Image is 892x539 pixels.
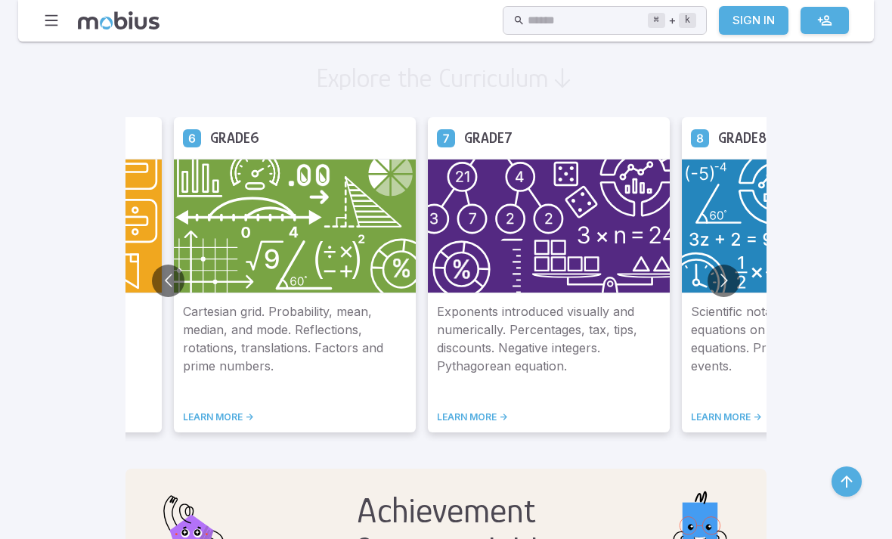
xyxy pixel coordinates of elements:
div: + [648,11,696,29]
p: Cartesian grid. Probability, mean, median, and mode. Reflections, rotations, translations. Factor... [183,302,407,393]
a: LEARN MORE -> [183,411,407,423]
h5: Grade 8 [718,126,767,150]
button: Go to previous slide [152,265,184,297]
a: LEARN MORE -> [437,411,661,423]
h2: Explore the Curriculum [316,63,549,93]
a: Sign In [719,6,788,35]
a: Grade 7 [437,129,455,147]
img: Grade 7 [428,159,670,293]
button: Go to next slide [708,265,740,297]
kbd: k [679,13,696,28]
h5: Grade 6 [210,126,259,150]
img: Grade 6 [174,159,416,293]
a: Grade 6 [183,129,201,147]
kbd: ⌘ [648,13,665,28]
h5: Grade 7 [464,126,513,150]
h2: Achievement [355,490,538,531]
a: Grade 8 [691,129,709,147]
p: Exponents introduced visually and numerically. Percentages, tax, tips, discounts. Negative intege... [437,302,661,393]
